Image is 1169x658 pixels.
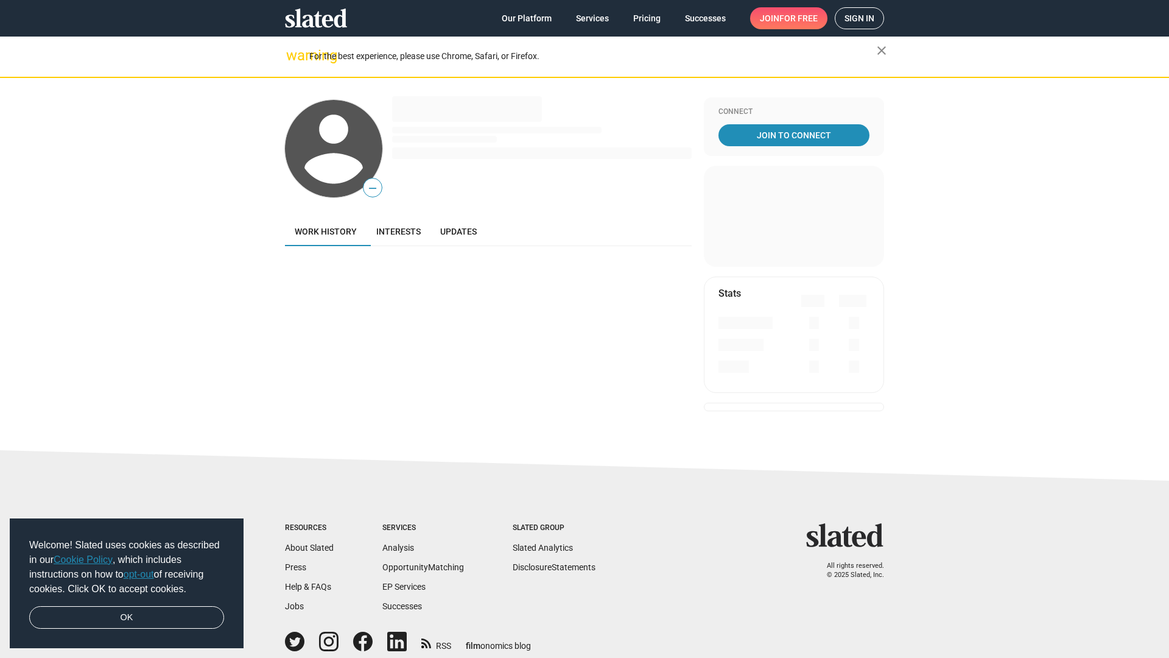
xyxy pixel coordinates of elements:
[367,217,430,246] a: Interests
[309,48,877,65] div: For the best experience, please use Chrome, Safari, or Firefox.
[285,601,304,611] a: Jobs
[874,43,889,58] mat-icon: close
[721,124,867,146] span: Join To Connect
[760,7,818,29] span: Join
[382,562,464,572] a: OpportunityMatching
[440,227,477,236] span: Updates
[124,569,154,579] a: opt-out
[29,538,224,596] span: Welcome! Slated uses cookies as described in our , which includes instructions on how to of recei...
[779,7,818,29] span: for free
[382,543,414,553] a: Analysis
[750,7,827,29] a: Joinfor free
[285,523,334,533] div: Resources
[363,180,382,196] span: —
[566,7,619,29] a: Services
[492,7,561,29] a: Our Platform
[295,227,357,236] span: Work history
[421,633,451,652] a: RSS
[286,48,301,63] mat-icon: warning
[633,7,661,29] span: Pricing
[718,287,741,300] mat-card-title: Stats
[718,124,869,146] a: Join To Connect
[382,582,426,592] a: EP Services
[285,217,367,246] a: Work history
[675,7,735,29] a: Successes
[430,217,486,246] a: Updates
[513,523,595,533] div: Slated Group
[466,641,480,651] span: film
[382,523,464,533] div: Services
[844,8,874,29] span: Sign in
[685,7,726,29] span: Successes
[29,606,224,629] a: dismiss cookie message
[10,518,244,649] div: cookieconsent
[285,543,334,553] a: About Slated
[814,562,884,579] p: All rights reserved. © 2025 Slated, Inc.
[513,562,595,572] a: DisclosureStatements
[376,227,421,236] span: Interests
[285,562,306,572] a: Press
[576,7,609,29] span: Services
[623,7,670,29] a: Pricing
[382,601,422,611] a: Successes
[513,543,573,553] a: Slated Analytics
[502,7,552,29] span: Our Platform
[54,554,113,565] a: Cookie Policy
[285,582,331,592] a: Help & FAQs
[718,107,869,117] div: Connect
[466,631,531,652] a: filmonomics blog
[835,7,884,29] a: Sign in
